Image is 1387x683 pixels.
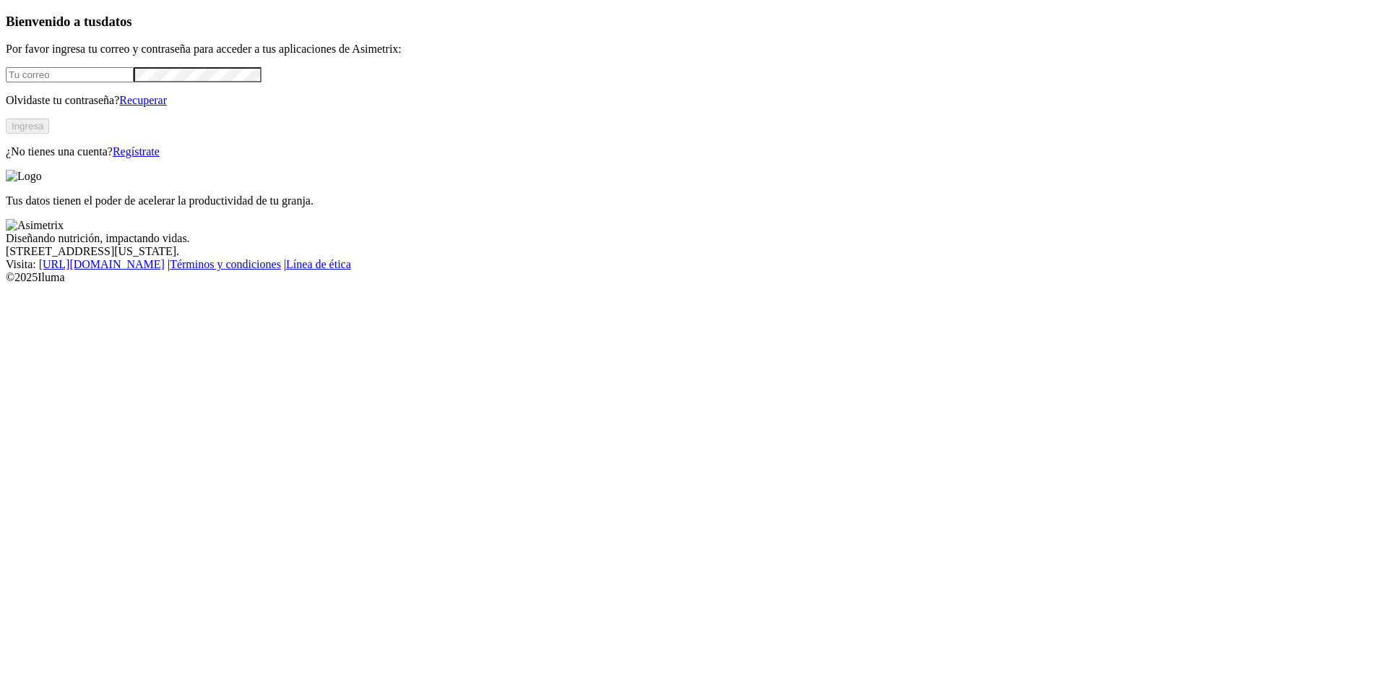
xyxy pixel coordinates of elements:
[6,219,64,232] img: Asimetrix
[39,258,165,270] a: [URL][DOMAIN_NAME]
[6,245,1381,258] div: [STREET_ADDRESS][US_STATE].
[6,43,1381,56] p: Por favor ingresa tu correo y contraseña para acceder a tus aplicaciones de Asimetrix:
[119,94,167,106] a: Recuperar
[6,119,49,134] button: Ingresa
[101,14,132,29] span: datos
[6,170,42,183] img: Logo
[113,145,160,158] a: Regístrate
[6,14,1381,30] h3: Bienvenido a tus
[6,94,1381,107] p: Olvidaste tu contraseña?
[170,258,281,270] a: Términos y condiciones
[6,67,134,82] input: Tu correo
[6,271,1381,284] div: © 2025 Iluma
[6,145,1381,158] p: ¿No tienes una cuenta?
[6,232,1381,245] div: Diseñando nutrición, impactando vidas.
[6,194,1381,207] p: Tus datos tienen el poder de acelerar la productividad de tu granja.
[6,258,1381,271] div: Visita : | |
[286,258,351,270] a: Línea de ética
